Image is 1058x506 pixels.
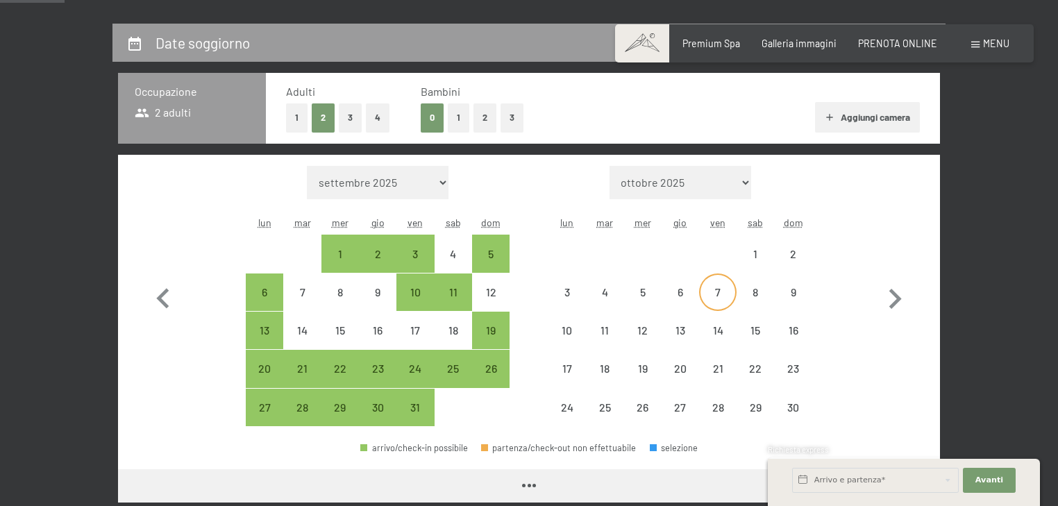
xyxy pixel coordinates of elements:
div: arrivo/check-in non effettuabile [623,312,661,349]
div: Fri Nov 28 2025 [699,389,737,426]
div: Thu Nov 20 2025 [662,350,699,387]
div: Sun Oct 26 2025 [472,350,510,387]
div: arrivo/check-in non effettuabile [662,273,699,311]
div: Tue Oct 21 2025 [283,350,321,387]
div: Thu Oct 16 2025 [359,312,396,349]
div: arrivo/check-in non effettuabile [737,235,774,272]
div: 19 [625,363,660,398]
div: arrivo/check-in non effettuabile [699,350,737,387]
div: arrivo/check-in non effettuabile [396,312,434,349]
div: arrivo/check-in possibile [246,389,283,426]
div: 1 [738,248,773,283]
div: arrivo/check-in non effettuabile [623,273,661,311]
div: Tue Oct 28 2025 [283,389,321,426]
abbr: sabato [446,217,461,228]
div: Thu Nov 27 2025 [662,389,699,426]
div: Thu Oct 30 2025 [359,389,396,426]
abbr: venerdì [710,217,725,228]
div: arrivo/check-in non effettuabile [737,273,774,311]
div: 16 [776,325,811,360]
div: 25 [587,402,622,437]
div: Wed Oct 01 2025 [321,235,359,272]
div: 26 [473,363,508,398]
div: 29 [738,402,773,437]
div: 18 [436,325,471,360]
div: 3 [550,287,585,321]
div: 24 [398,363,433,398]
div: arrivo/check-in possibile [435,273,472,311]
div: 27 [663,402,698,437]
div: Thu Oct 23 2025 [359,350,396,387]
div: 12 [473,287,508,321]
div: 9 [776,287,811,321]
div: arrivo/check-in non effettuabile [775,235,812,272]
div: 22 [323,363,358,398]
div: arrivo/check-in possibile [321,350,359,387]
div: Sun Nov 16 2025 [775,312,812,349]
div: Wed Oct 15 2025 [321,312,359,349]
div: 12 [625,325,660,360]
div: Thu Oct 09 2025 [359,273,396,311]
div: 28 [700,402,735,437]
div: arrivo/check-in possibile [396,389,434,426]
div: arrivo/check-in non effettuabile [321,273,359,311]
div: 10 [398,287,433,321]
div: Wed Nov 05 2025 [623,273,661,311]
div: Fri Oct 24 2025 [396,350,434,387]
div: arrivo/check-in non effettuabile [586,389,623,426]
div: Tue Oct 14 2025 [283,312,321,349]
div: arrivo/check-in non effettuabile [699,389,737,426]
div: Fri Nov 07 2025 [699,273,737,311]
div: arrivo/check-in possibile [246,350,283,387]
div: 11 [436,287,471,321]
div: 14 [285,325,319,360]
div: arrivo/check-in non effettuabile [662,389,699,426]
div: arrivo/check-in non effettuabile [548,350,586,387]
div: arrivo/check-in possibile [396,350,434,387]
div: 2 [360,248,395,283]
span: 2 adulti [135,105,191,120]
div: 15 [738,325,773,360]
div: 24 [550,402,585,437]
abbr: lunedì [560,217,573,228]
div: Tue Oct 07 2025 [283,273,321,311]
div: arrivo/check-in non effettuabile [435,312,472,349]
div: 20 [663,363,698,398]
div: 15 [323,325,358,360]
div: 16 [360,325,395,360]
div: Sat Oct 04 2025 [435,235,472,272]
div: 20 [247,363,282,398]
abbr: domenica [784,217,803,228]
div: 9 [360,287,395,321]
div: 19 [473,325,508,360]
div: arrivo/check-in non effettuabile [586,312,623,349]
div: 17 [550,363,585,398]
button: Avanti [963,468,1016,493]
div: arrivo/check-in non effettuabile [623,389,661,426]
div: Thu Nov 13 2025 [662,312,699,349]
div: Sun Oct 05 2025 [472,235,510,272]
a: Premium Spa [682,37,740,49]
div: 17 [398,325,433,360]
div: arrivo/check-in possibile [359,350,396,387]
div: Tue Nov 04 2025 [586,273,623,311]
div: 21 [285,363,319,398]
div: arrivo/check-in non effettuabile [586,350,623,387]
div: Wed Oct 08 2025 [321,273,359,311]
div: arrivo/check-in non effettuabile [775,312,812,349]
div: Sun Nov 09 2025 [775,273,812,311]
div: arrivo/check-in non effettuabile [472,273,510,311]
div: 6 [663,287,698,321]
div: Thu Nov 06 2025 [662,273,699,311]
abbr: mercoledì [635,217,651,228]
span: PRENOTA ONLINE [858,37,937,49]
div: Sat Oct 18 2025 [435,312,472,349]
abbr: giovedì [673,217,687,228]
div: 29 [323,402,358,437]
span: Bambini [421,85,460,98]
div: partenza/check-out non effettuabile [481,444,637,453]
div: Sat Nov 15 2025 [737,312,774,349]
div: arrivo/check-in possibile [246,273,283,311]
div: 23 [776,363,811,398]
div: arrivo/check-in non effettuabile [699,312,737,349]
